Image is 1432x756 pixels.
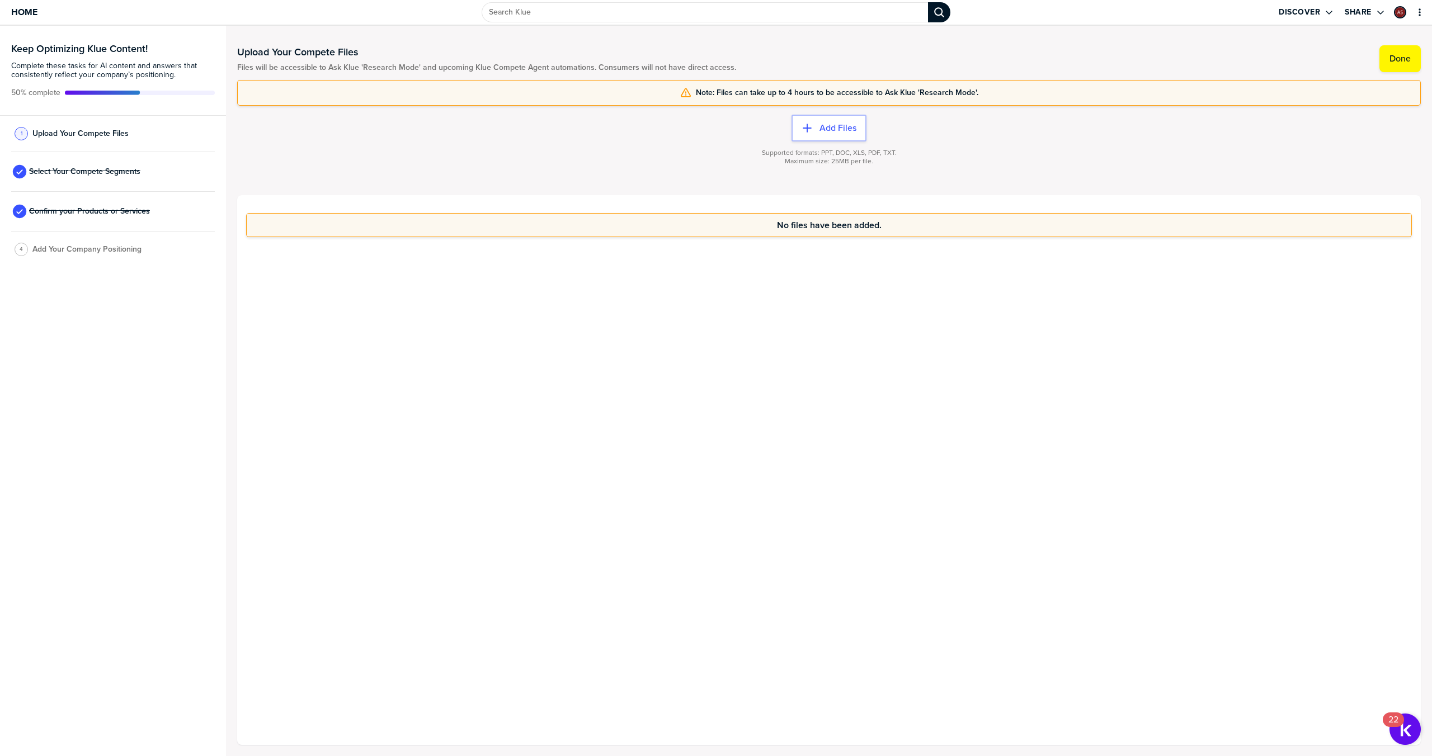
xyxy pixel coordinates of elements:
[1389,53,1411,64] label: Done
[1345,7,1372,17] label: Share
[819,122,856,134] label: Add Files
[777,220,882,230] span: No files have been added.
[11,7,37,17] span: Home
[762,149,897,157] span: Supported formats: PPT, DOC, XLS, PDF, TXT.
[21,129,22,138] span: 1
[32,129,129,138] span: Upload Your Compete Files
[32,245,142,254] span: Add Your Company Positioning
[792,115,866,141] button: Add Files
[1395,7,1405,17] img: d214f93c45518e95b4be653c037f745e-sml.png
[11,88,60,97] span: Active
[785,157,873,166] span: Maximum size: 25MB per file.
[696,88,978,97] span: Note: Files can take up to 4 hours to be accessible to Ask Klue 'Research Mode'.
[11,44,215,54] h3: Keep Optimizing Klue Content!
[237,63,736,72] span: Files will be accessible to Ask Klue 'Research Mode' and upcoming Klue Compete Agent automations....
[29,207,150,216] span: Confirm your Products or Services
[928,2,950,22] div: Search Klue
[1389,714,1421,745] button: Open Resource Center, 22 new notifications
[29,167,140,176] span: Select Your Compete Segments
[1394,6,1406,18] div: Ayman Shafi
[20,245,23,253] span: 4
[1279,7,1320,17] label: Discover
[482,2,927,22] input: Search Klue
[1379,45,1421,72] button: Done
[1388,720,1398,734] div: 22
[11,62,215,79] span: Complete these tasks for AI content and answers that consistently reflect your company’s position...
[237,45,736,59] h1: Upload Your Compete Files
[1393,5,1407,20] a: Edit Profile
